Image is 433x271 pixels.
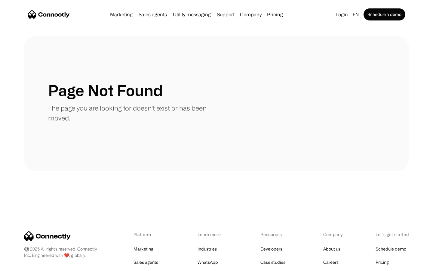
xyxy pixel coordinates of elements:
[260,245,282,253] a: Developers
[376,231,409,238] div: Let’s get started
[323,258,339,266] a: Careers
[376,245,406,253] a: Schedule demo
[333,10,350,19] a: Login
[48,103,216,123] p: The page you are looking for doesn't exist or has been moved.
[323,245,340,253] a: About us
[28,10,70,19] a: home
[198,258,218,266] a: WhatsApp
[134,245,153,253] a: Marketing
[364,8,405,20] a: Schedule a demo
[198,245,217,253] a: Industries
[323,231,344,238] div: Company
[376,258,389,266] a: Pricing
[198,231,229,238] div: Learn more
[238,10,263,19] div: Company
[170,12,213,17] a: Utility messaging
[134,258,158,266] a: Sales agents
[134,231,166,238] div: Platform
[260,258,285,266] a: Case studies
[214,12,237,17] a: Support
[350,10,362,19] div: en
[260,231,292,238] div: Resources
[240,10,262,19] div: Company
[353,10,359,19] div: en
[6,260,36,269] aside: Language selected: English
[136,12,169,17] a: Sales agents
[12,260,36,269] ul: Language list
[48,81,163,99] h1: Page Not Found
[108,12,135,17] a: Marketing
[265,12,285,17] a: Pricing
